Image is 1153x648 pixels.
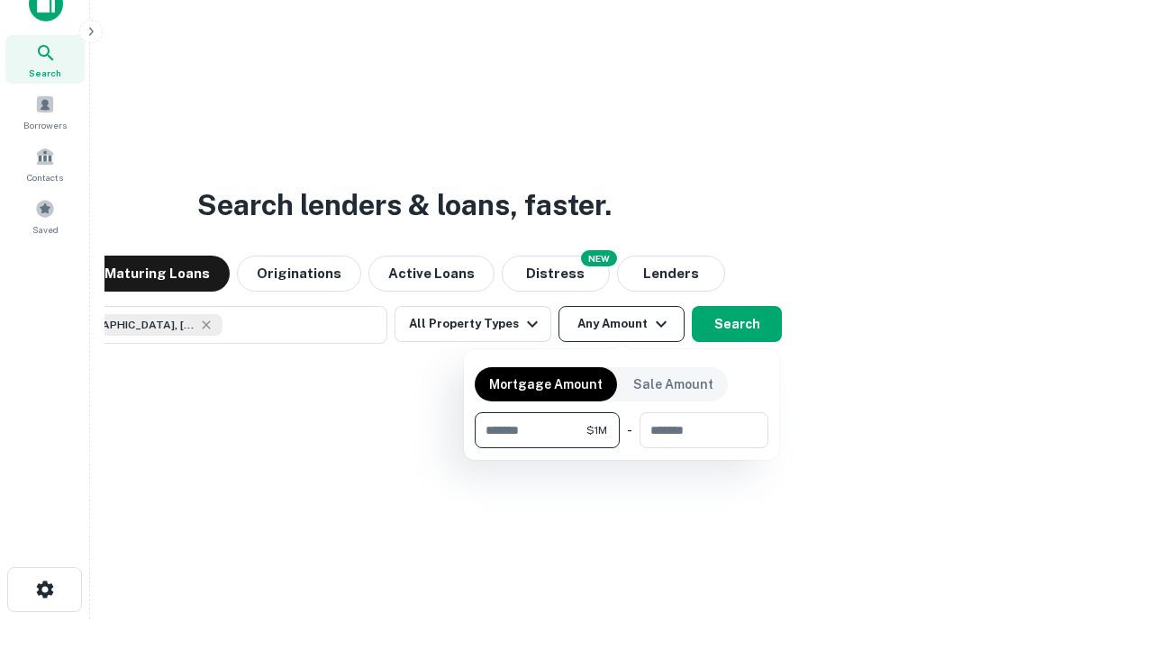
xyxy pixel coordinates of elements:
[1063,504,1153,590] iframe: Chat Widget
[489,374,603,394] p: Mortgage Amount
[586,422,607,438] span: $1M
[633,374,713,394] p: Sale Amount
[627,412,632,448] div: -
